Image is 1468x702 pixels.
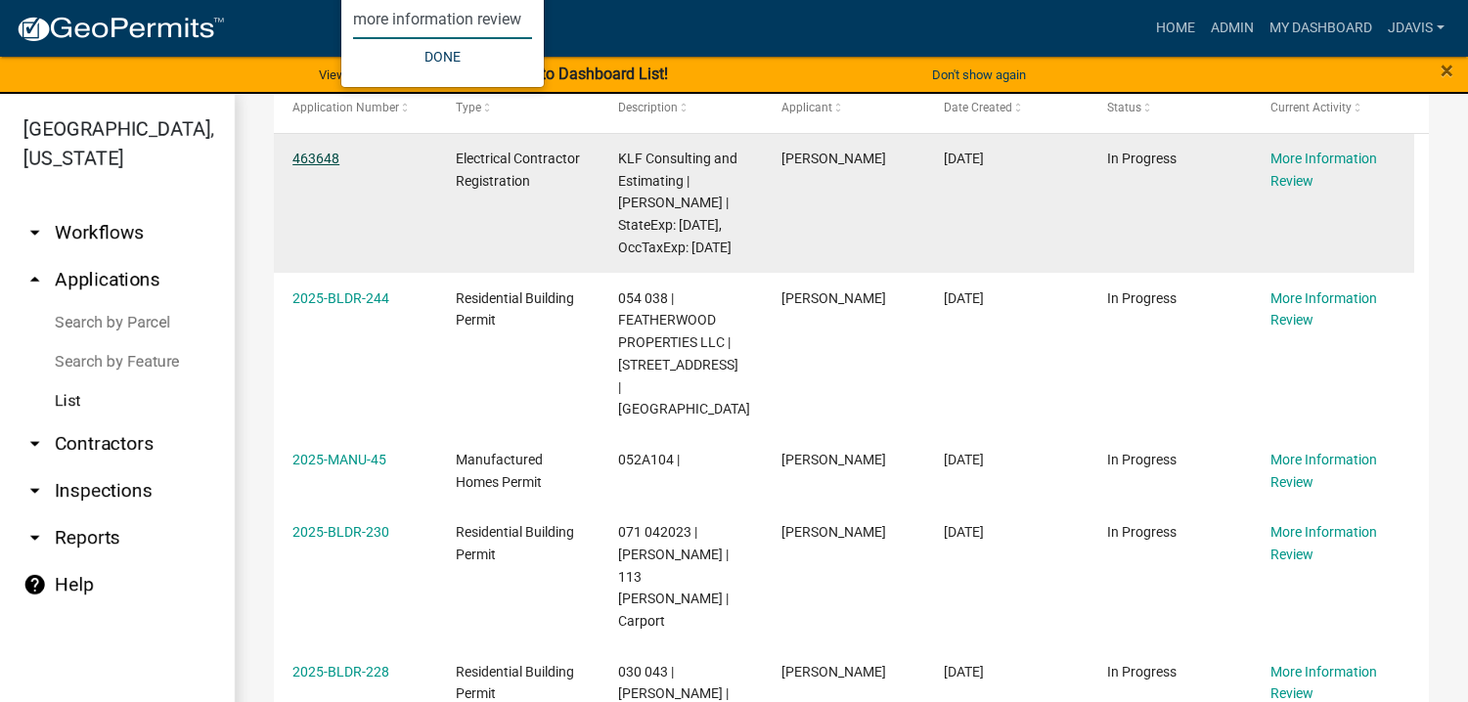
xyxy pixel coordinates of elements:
button: Done [353,39,532,74]
a: My Dashboard [1262,10,1380,47]
span: Mandeline Cushing [781,664,886,680]
span: Date Created [944,101,1012,114]
i: help [23,573,47,596]
span: Status [1107,101,1141,114]
span: 07/25/2025 [944,524,984,540]
i: arrow_drop_down [23,526,47,549]
span: JOHN PRUITT [781,290,886,306]
span: Residential Building Permit [456,290,574,329]
datatable-header-cell: Description [600,85,763,132]
a: Home [1148,10,1203,47]
a: 2025-BLDR-230 [292,524,389,540]
span: Kevin L. Smith [781,524,886,540]
span: 071 042023 | SMITH KEVIN L | 113 Tanner Trace | Carport [618,524,729,629]
span: Kristina [781,151,886,166]
a: More Information Review [1270,290,1377,329]
span: Manufactured Homes Permit [456,452,543,490]
a: More Information Review [1270,524,1377,562]
button: Close [1441,59,1453,82]
a: More Information Review [1270,664,1377,702]
span: Electrical Contractor Registration [456,151,580,189]
a: 463648 [292,151,339,166]
datatable-header-cell: Applicant [763,85,926,132]
span: In Progress [1107,664,1177,680]
datatable-header-cell: Status [1089,85,1252,132]
datatable-header-cell: Type [437,85,601,132]
span: Type [456,101,481,114]
datatable-header-cell: Application Number [274,85,437,132]
span: Applicant [781,101,832,114]
span: Current Activity [1270,101,1352,114]
a: 2025-BLDR-244 [292,290,389,306]
a: jdavis [1380,10,1452,47]
span: 07/24/2025 [944,664,984,680]
a: 2025-MANU-45 [292,452,386,467]
span: In Progress [1107,452,1177,467]
a: More Information Review [1270,151,1377,189]
a: View [311,59,354,91]
datatable-header-cell: Current Activity [1251,85,1414,132]
span: KLF Consulting and Estimating | Richard Ford | StateExp: 01/31/2026, OccTaxExp: 01/31/2026 [618,151,737,255]
i: arrow_drop_down [23,479,47,503]
span: Application Number [292,101,399,114]
a: More Information Review [1270,452,1377,490]
span: 08/14/2025 [944,151,984,166]
span: Residential Building Permit [456,664,574,702]
span: 08/05/2025 [944,290,984,306]
span: 054 038 | FEATHERWOOD PROPERTIES LLC | 168 HWY 212 SW | Carport [618,290,750,417]
span: Residential Building Permit [456,524,574,562]
span: × [1441,57,1453,84]
span: In Progress [1107,151,1177,166]
span: In Progress [1107,290,1177,306]
a: 2025-BLDR-228 [292,664,389,680]
button: Don't show again [924,59,1034,91]
span: In Progress [1107,524,1177,540]
i: arrow_drop_up [23,268,47,291]
span: Amanda Rowell [781,452,886,467]
span: 052A104 | [618,452,680,467]
a: Admin [1203,10,1262,47]
i: arrow_drop_down [23,221,47,244]
i: arrow_drop_down [23,432,47,456]
span: Description [618,101,678,114]
span: 08/04/2025 [944,452,984,467]
datatable-header-cell: Date Created [925,85,1089,132]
